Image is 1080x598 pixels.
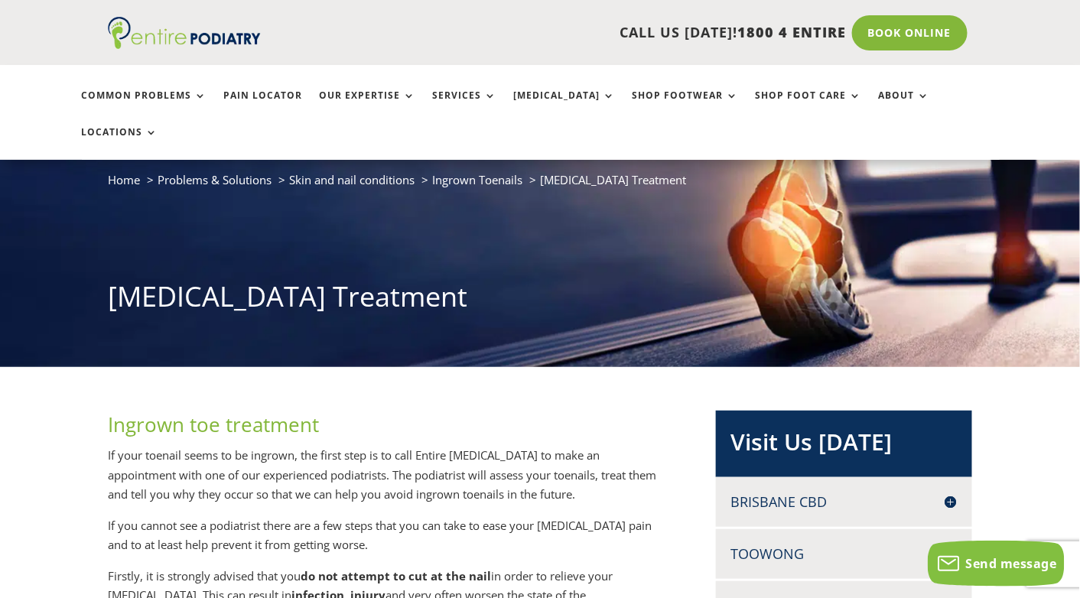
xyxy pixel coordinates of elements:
h2: Visit Us [DATE] [731,426,957,466]
p: If your toenail seems to be ingrown, the first step is to call Entire [MEDICAL_DATA] to make an a... [108,446,668,516]
a: Problems & Solutions [158,172,272,187]
a: Locations [82,127,158,160]
h1: [MEDICAL_DATA] Treatment [108,278,972,323]
a: Shop Footwear [633,90,739,123]
span: [MEDICAL_DATA] Treatment [540,172,686,187]
a: [MEDICAL_DATA] [514,90,616,123]
nav: breadcrumb [108,170,972,201]
span: Send message [966,555,1057,572]
h4: Brisbane CBD [731,492,957,512]
a: Common Problems [82,90,207,123]
a: Pain Locator [224,90,303,123]
a: About [879,90,930,123]
a: Book Online [852,15,968,50]
a: Services [433,90,497,123]
a: Skin and nail conditions [289,172,415,187]
p: CALL US [DATE]! [306,23,847,43]
span: Ingrown toe treatment [108,411,319,438]
span: 1800 4 ENTIRE [738,23,847,41]
strong: do not attempt to cut at the nail [301,568,491,583]
h4: Toowong [731,544,957,564]
a: Our Expertise [320,90,416,123]
a: Entire Podiatry [108,37,261,52]
img: logo (1) [108,17,261,49]
button: Send message [928,541,1065,587]
a: Home [108,172,140,187]
a: Shop Foot Care [756,90,862,123]
a: Ingrown Toenails [432,172,522,187]
p: If you cannot see a podiatrist there are a few steps that you can take to ease your [MEDICAL_DATA... [108,516,668,567]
